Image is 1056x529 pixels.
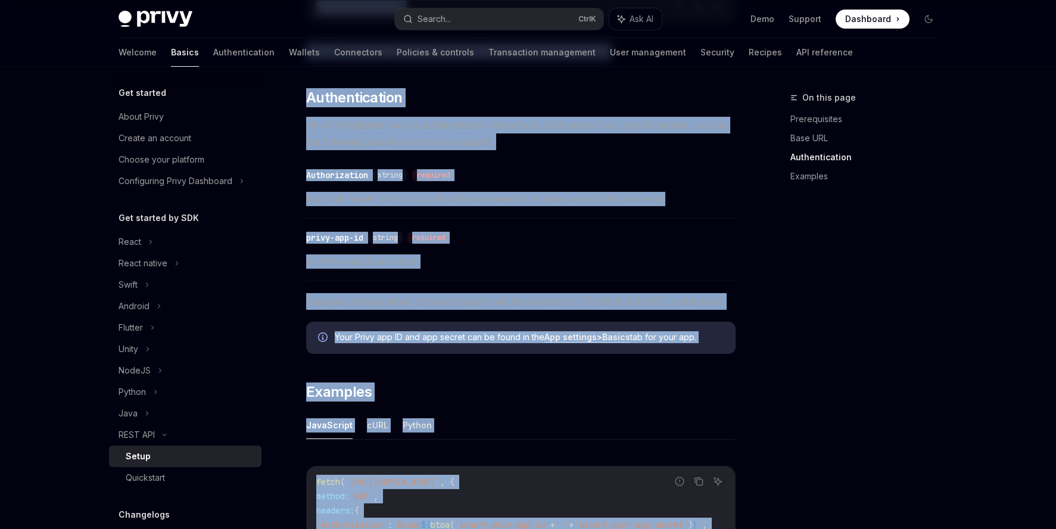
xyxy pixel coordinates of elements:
span: Ask AI [630,13,653,25]
strong: Basics [602,332,630,342]
span: headers: [316,505,354,516]
div: REST API [119,428,155,442]
span: Examples [306,382,372,402]
span: string [373,233,398,242]
img: dark logo [119,11,192,27]
div: Choose your platform [119,153,204,167]
div: Flutter [119,320,143,335]
span: method: [316,491,350,502]
span: , [373,491,378,502]
a: Demo [750,13,774,25]
a: Choose your platform [109,149,261,170]
div: About Privy [119,110,164,124]
div: React [119,235,141,249]
div: Unity [119,342,138,356]
div: NodeJS [119,363,151,378]
span: string [378,170,403,180]
a: Recipes [749,38,782,67]
button: Search...CtrlK [395,8,603,30]
a: Policies & controls [397,38,474,67]
a: User management [610,38,686,67]
button: Copy the contents from the code block [691,474,706,489]
span: '[URL][DOMAIN_NAME]' [345,477,440,487]
button: JavaScript [306,411,353,439]
strong: App settings [544,332,597,342]
a: Examples [790,167,948,186]
div: required [412,169,455,181]
a: Authentication [213,38,275,67]
a: Connectors [334,38,382,67]
button: Ask AI [609,8,662,30]
button: Ask AI [710,474,725,489]
a: Welcome [119,38,157,67]
span: Basic Auth header with your app ID as the username and your app secret as the password. [306,192,736,206]
span: Your Privy app ID and app secret can be found in the tab for your app. [335,331,724,343]
div: Swift [119,278,138,292]
div: Android [119,299,149,313]
a: Security [700,38,734,67]
a: API reference [796,38,853,67]
span: Authentication [306,88,403,107]
span: Your Privy app ID as a string. [306,254,736,269]
a: Prerequisites [790,110,948,129]
div: Setup [126,449,151,463]
span: On this page [802,91,856,105]
a: Quickstart [109,467,261,488]
span: , { [440,477,454,487]
div: Python [119,385,146,399]
a: Transaction management [488,38,596,67]
span: ( [340,477,345,487]
button: Report incorrect code [672,474,687,489]
a: Create an account [109,127,261,149]
div: Configuring Privy Dashboard [119,174,232,188]
a: Authentication [790,148,948,167]
div: privy-app-id [306,232,363,244]
div: required [407,232,450,244]
a: Basics [171,38,199,67]
div: React native [119,256,167,270]
div: Search... [418,12,451,26]
button: Toggle dark mode [919,10,938,29]
span: Ctrl K [578,14,596,24]
a: Wallets [289,38,320,67]
a: Setup [109,446,261,467]
button: Python [403,411,432,439]
a: Dashboard [836,10,909,29]
a: About Privy [109,106,261,127]
div: Authorization [306,169,368,181]
span: Requests missing either of these headers will be rejected by [PERSON_NAME]’s middleware. [306,293,736,310]
div: Create an account [119,131,191,145]
svg: Info [318,332,330,344]
a: Base URL [790,129,948,148]
span: { [354,505,359,516]
div: Java [119,406,138,421]
a: Support [789,13,821,25]
div: Quickstart [126,471,165,485]
span: All API endpoints require authentication using Basic Auth and a Privy App ID header. Include the ... [306,117,736,150]
span: 'GET' [350,491,373,502]
button: cURL [367,411,388,439]
h5: Changelogs [119,508,170,522]
span: fetch [316,477,340,487]
span: Dashboard [845,13,891,25]
h5: Get started [119,86,166,100]
a: App settings>Basics [544,332,630,343]
h5: Get started by SDK [119,211,199,225]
